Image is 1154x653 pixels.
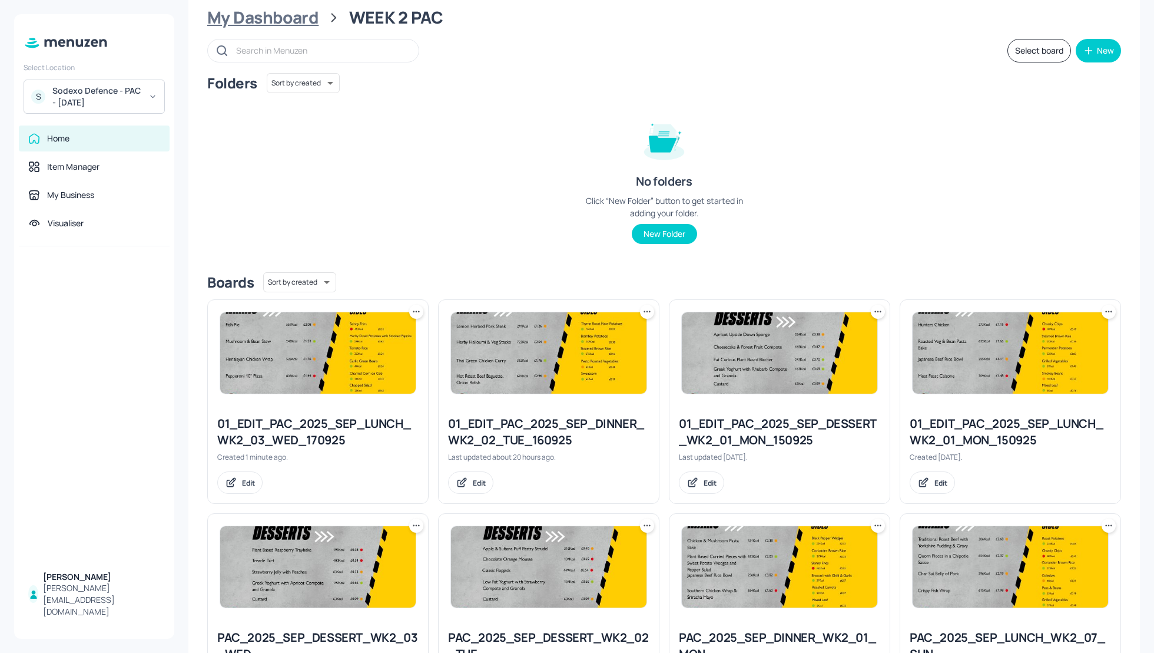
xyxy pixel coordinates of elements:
div: Visualiser [48,217,84,229]
div: Sodexo Defence - PAC - [DATE] [52,85,141,108]
img: 2025-09-15-17579287047806h9o4olbkb.jpeg [682,312,877,394]
div: 01_EDIT_PAC_2025_SEP_LUNCH_WK2_01_MON_150925 [910,415,1111,448]
input: Search in Menuzen [236,42,407,59]
img: 2025-05-13-1747124629087lcg55t69f1.jpeg [220,312,416,394]
div: Edit [473,478,486,488]
div: 01_EDIT_PAC_2025_SEP_DESSERT_WK2_01_MON_150925 [679,415,880,448]
div: New [1097,47,1114,55]
div: S [31,90,45,104]
div: 01_EDIT_PAC_2025_SEP_LUNCH_WK2_03_WED_170925 [217,415,419,448]
div: Created 1 minute ago. [217,452,419,462]
div: Home [47,133,69,144]
div: Edit [242,478,255,488]
div: Boards [207,273,254,292]
div: My Business [47,189,94,201]
div: WEEK 2 PAC [349,7,443,28]
button: Select board [1007,39,1071,62]
div: Last updated about 20 hours ago. [448,452,649,462]
div: Select Location [24,62,165,72]
div: Last updated [DATE]. [679,452,880,462]
div: Edit [934,478,947,488]
div: Edit [704,478,717,488]
div: 01_EDIT_PAC_2025_SEP_DINNER_WK2_02_TUE_160925 [448,415,649,448]
div: My Dashboard [207,7,319,28]
div: Folders [207,74,257,93]
div: [PERSON_NAME] [43,571,160,583]
img: 2025-05-20-1747737825277xbz4tfs0nzh.jpeg [220,526,416,608]
div: [PERSON_NAME][EMAIL_ADDRESS][DOMAIN_NAME] [43,582,160,618]
img: 2025-05-20-1747737620165iwehqt06gr.jpeg [451,526,646,608]
img: folder-empty [635,110,694,169]
div: Click “New Folder” button to get started in adding your folder. [576,194,752,219]
img: 2025-09-16-1758032577685d0z3pml3ki8.jpeg [451,312,646,394]
div: Item Manager [47,161,100,173]
div: Sort by created [263,271,336,294]
img: 2025-09-04-1757000712041etl91qp99ou.jpeg [913,526,1108,608]
button: New Folder [632,224,697,244]
img: 2025-05-19-1747660609874pd59mylj94p.jpeg [682,526,877,608]
div: Created [DATE]. [910,452,1111,462]
div: No folders [636,173,692,190]
button: New [1076,39,1121,62]
div: Sort by created [267,71,340,95]
img: 2025-09-04-1756998710801v0v86f6s05d.jpeg [913,312,1108,394]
